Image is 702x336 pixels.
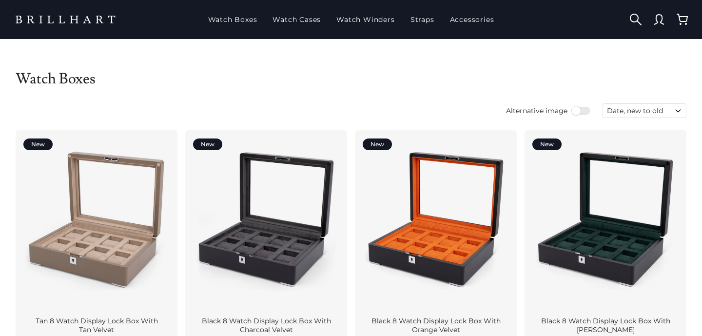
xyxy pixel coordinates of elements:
span: Alternative image [506,106,567,116]
div: New [23,138,53,150]
div: Tan 8 Watch Display Lock Box With Tan Velvet [27,317,166,334]
div: New [193,138,222,150]
a: Watch Cases [269,7,325,32]
div: Black 8 Watch Display Lock Box With [PERSON_NAME] [536,317,675,334]
a: Straps [407,7,438,32]
a: Accessories [446,7,498,32]
nav: Main [204,7,498,32]
div: Black 8 Watch Display Lock Box With Orange Velvet [367,317,505,334]
input: Use setting [571,106,591,116]
div: Black 8 Watch Display Lock Box With Charcoal Velvet [197,317,335,334]
div: New [363,138,392,150]
h1: Watch Boxes [16,70,686,88]
a: Watch Winders [332,7,398,32]
a: Watch Boxes [204,7,261,32]
div: New [532,138,562,150]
